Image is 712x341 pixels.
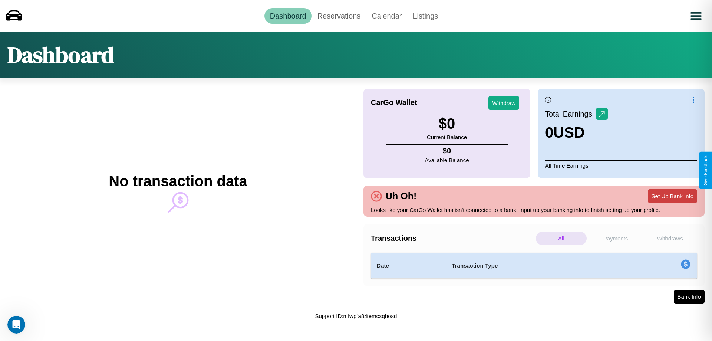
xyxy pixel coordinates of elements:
[488,96,519,110] button: Withdraw
[427,132,467,142] p: Current Balance
[371,253,697,279] table: simple table
[109,173,247,190] h2: No transaction data
[703,155,708,186] div: Give Feedback
[645,232,695,245] p: Withdraws
[686,6,706,26] button: Open menu
[371,98,417,107] h4: CarGo Wallet
[425,147,469,155] h4: $ 0
[545,160,697,171] p: All Time Earnings
[452,261,620,270] h4: Transaction Type
[590,232,641,245] p: Payments
[264,8,312,24] a: Dashboard
[648,189,697,203] button: Set Up Bank Info
[312,8,366,24] a: Reservations
[407,8,444,24] a: Listings
[377,261,440,270] h4: Date
[371,205,697,215] p: Looks like your CarGo Wallet has isn't connected to a bank. Input up your banking info to finish ...
[7,40,114,70] h1: Dashboard
[366,8,407,24] a: Calendar
[7,316,25,334] iframe: Intercom live chat
[427,115,467,132] h3: $ 0
[536,232,587,245] p: All
[315,311,397,321] p: Support ID: mfwpfa84iemcxqhosd
[425,155,469,165] p: Available Balance
[382,191,420,201] h4: Uh Oh!
[674,290,705,304] button: Bank Info
[371,234,534,243] h4: Transactions
[545,107,596,121] p: Total Earnings
[545,124,608,141] h3: 0 USD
